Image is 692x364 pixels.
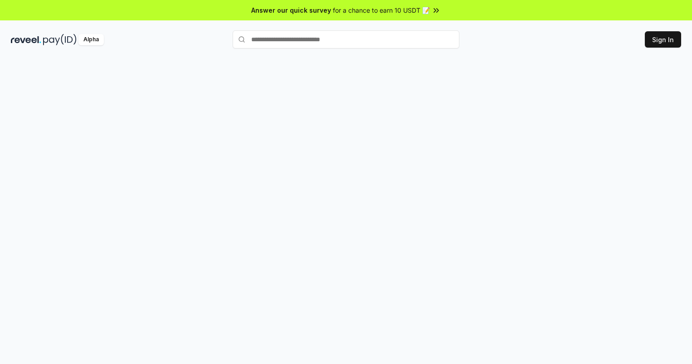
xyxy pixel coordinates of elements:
span: Answer our quick survey [251,5,331,15]
img: reveel_dark [11,34,41,45]
img: pay_id [43,34,77,45]
button: Sign In [645,31,681,48]
div: Alpha [78,34,104,45]
span: for a chance to earn 10 USDT 📝 [333,5,430,15]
